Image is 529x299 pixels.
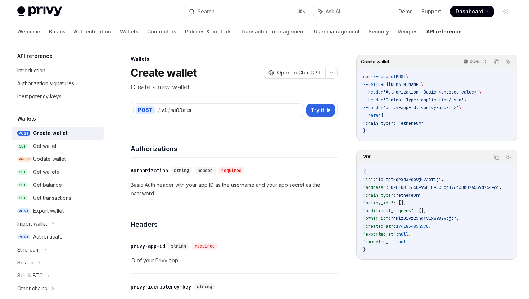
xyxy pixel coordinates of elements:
span: --data [363,113,378,118]
span: POST [396,74,406,80]
div: Ethereum [17,245,40,254]
span: : [396,231,398,237]
div: Search... [198,7,218,16]
div: v1 [161,107,167,114]
span: string [197,284,212,290]
span: "chain_type" [363,192,393,198]
a: Introduction [12,64,104,77]
a: Transaction management [240,23,305,40]
span: header [198,168,213,173]
span: string [174,168,189,173]
span: \ [464,97,466,103]
a: Authentication [74,23,111,40]
span: } [363,247,366,253]
div: required [218,167,244,174]
span: "rkiz0ivz254drv1xw982v3jq" [391,216,456,221]
a: Demo [398,8,413,15]
span: Ask AI [326,8,340,15]
h5: Wallets [17,114,36,123]
button: Open in ChatGPT [264,67,325,79]
div: Authenticate [33,232,63,241]
span: "exported_at" [363,231,396,237]
div: / [158,107,160,114]
span: string [171,243,186,249]
span: \ [479,89,481,95]
span: : [386,185,388,190]
span: , [421,192,424,198]
div: Export wallet [33,207,64,215]
a: Idempotency keys [12,90,104,103]
span: --url [363,82,376,87]
button: Copy the contents from the code block [492,57,501,67]
span: , [441,177,444,182]
button: Ask AI [503,57,513,67]
span: , [408,231,411,237]
span: GET [17,195,27,201]
div: Get balance [33,181,62,189]
span: }' [363,128,368,134]
a: POSTCreate wallet [12,127,104,140]
span: --header [363,97,383,103]
div: required [192,243,218,250]
a: PATCHUpdate wallet [12,153,104,166]
p: ID of your Privy app. [131,256,338,265]
span: --request [373,74,396,80]
span: "0xF1DBff66C993EE895C8cb176c30b07A559d76496" [388,185,499,190]
span: POST [17,131,30,136]
span: 'privy-app-id: <privy-app-id>' [383,105,459,110]
a: Dashboard [450,6,494,17]
a: Recipes [398,23,418,40]
h4: Headers [131,219,338,229]
div: Get wallets [33,168,59,176]
span: Open in ChatGPT [277,69,321,76]
span: : [373,177,376,182]
span: \ [421,82,424,87]
span: POST [17,234,30,240]
h5: API reference [17,52,53,60]
div: Import wallet [17,219,47,228]
div: / [168,107,171,114]
span: --header [363,89,383,95]
span: Try it [311,106,324,114]
div: Authorization signatures [17,79,74,88]
div: Authorization [131,167,168,174]
span: , [429,223,431,229]
span: "id" [363,177,373,182]
div: Introduction [17,66,45,75]
div: privy-idempotency-key [131,283,191,290]
span: : [396,239,398,245]
span: 'Authorization: Basic <encoded-value>' [383,89,479,95]
a: Basics [49,23,65,40]
span: "chain_type": "ethereum" [363,121,424,126]
div: Other chains [17,284,47,293]
span: \ [459,105,461,110]
span: "owner_id" [363,216,388,221]
div: wallets [171,107,191,114]
a: Authorization signatures [12,77,104,90]
p: Create a new wallet. [131,82,338,92]
a: POSTAuthenticate [12,230,104,243]
span: , [456,216,459,221]
a: GETGet balance [12,178,104,191]
a: Connectors [147,23,176,40]
div: Solana [17,258,33,267]
p: Basic Auth header with your app ID as the username and your app secret as the password. [131,181,338,198]
span: : [393,192,396,198]
span: Dashboard [456,8,483,15]
span: "id2tptkqrxd39qo9j423etij" [376,177,441,182]
span: "ethereum" [396,192,421,198]
div: Get transactions [33,194,71,202]
button: Search...⌘K [184,5,309,18]
div: Spark BTC [17,271,43,280]
div: Idempotency keys [17,92,62,101]
span: "imported_at" [363,239,396,245]
img: light logo [17,6,62,17]
a: POSTExport wallet [12,204,104,217]
div: Wallets [131,55,338,63]
span: : [388,216,391,221]
span: : [393,223,396,229]
span: curl [363,74,373,80]
span: null [398,231,408,237]
button: Try it [306,104,335,117]
a: GETGet transactions [12,191,104,204]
